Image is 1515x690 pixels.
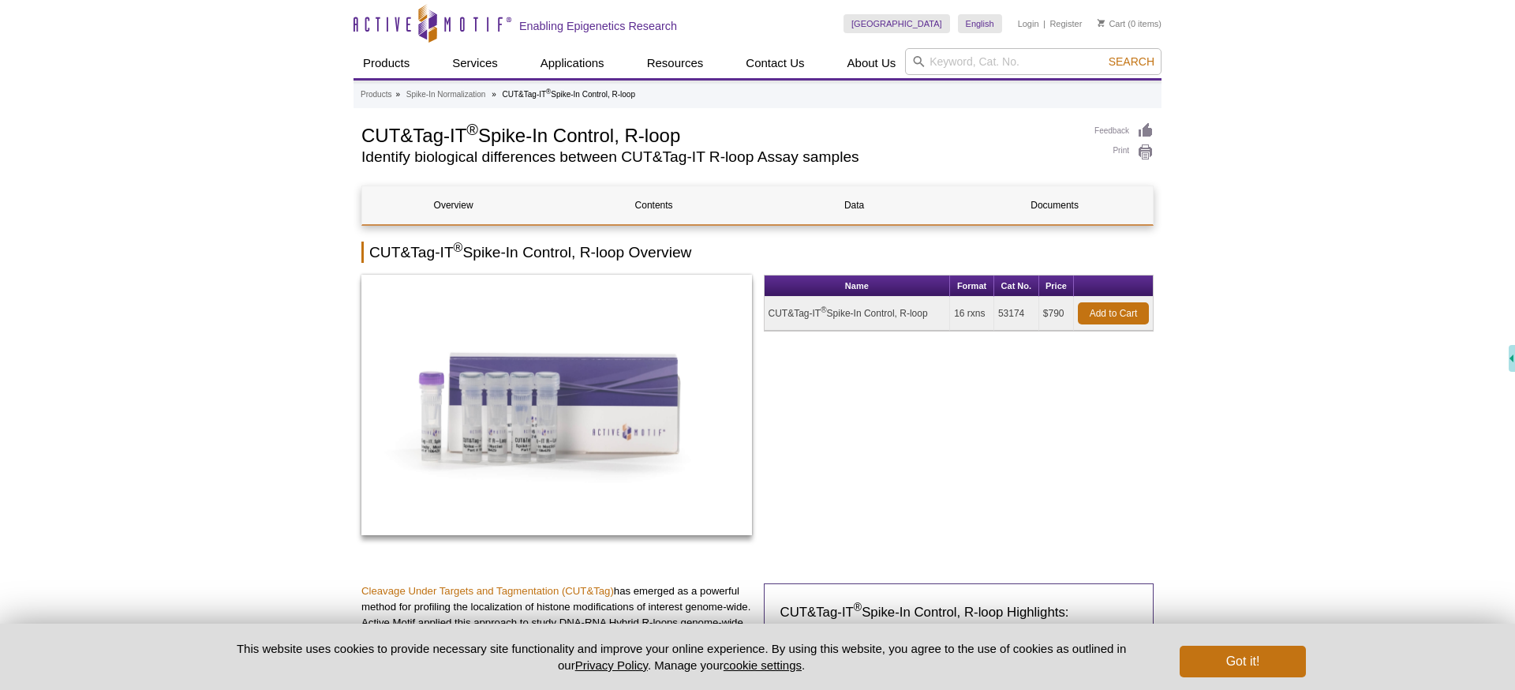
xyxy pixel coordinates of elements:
a: Cart [1098,18,1125,29]
a: English [958,14,1002,33]
a: About Us [838,48,906,78]
a: Add to Cart [1078,302,1149,324]
td: CUT&Tag-IT Spike-In Control, R-loop [765,297,951,331]
span: Search [1109,55,1154,68]
button: Got it! [1180,646,1306,677]
a: Contact Us [736,48,814,78]
h2: Identify biological differences between CUT&Tag-IT R-loop Assay samples [361,150,1079,164]
h2: Enabling Epigenetics Research [519,19,677,33]
p: has emerged as a powerful method for profiling the localization of histone modifications of inter... [361,583,752,678]
a: Register [1049,18,1082,29]
a: Documents [963,186,1146,224]
sup: ® [466,121,478,138]
a: Services [443,48,507,78]
a: Resources [638,48,713,78]
a: Feedback [1094,122,1154,140]
th: Cat No. [994,276,1039,297]
li: (0 items) [1098,14,1161,33]
li: | [1043,14,1046,33]
h1: CUT&Tag-IT Spike-In Control, R-loop [361,122,1079,146]
a: Products [353,48,419,78]
th: Name [765,276,951,297]
a: Privacy Policy [575,658,648,672]
p: This website uses cookies to provide necessary site functionality and improve your online experie... [209,640,1154,673]
a: Login [1018,18,1039,29]
sup: ® [821,306,826,314]
li: CUT&Tag-IT Spike-In Control, R-loop [503,90,635,99]
sup: ® [454,241,463,254]
h2: CUT&Tag-IT Spike-In Control, R-loop Overview [361,242,1154,263]
td: 16 rxns [950,297,994,331]
button: Search [1104,54,1159,69]
a: Products [361,88,391,102]
a: Data [763,186,945,224]
input: Keyword, Cat. No. [905,48,1161,75]
li: » [492,90,496,99]
th: Format [950,276,994,297]
a: Print [1094,144,1154,161]
a: [GEOGRAPHIC_DATA] [844,14,950,33]
a: Overview [362,186,544,224]
img: CUT&Tag-IT® Spike-In Control, R-loop [361,275,752,535]
td: 53174 [994,297,1039,331]
sup: ® [854,602,862,614]
a: Cleavage Under Targets and Tagmentation (CUT&Tag) [361,585,614,597]
th: Price [1039,276,1074,297]
sup: ® [546,88,551,96]
img: Your Cart [1098,19,1105,27]
h3: CUT&Tag-IT Spike-In Control, R-loop Highlights: [780,603,1138,622]
a: Contents [563,186,745,224]
a: Applications [531,48,614,78]
a: CUT&Tag-IT® Spike-In Control, R-loop [361,275,752,540]
a: Spike-In Normalization [406,88,486,102]
li: » [395,90,400,99]
td: $790 [1039,297,1074,331]
button: cookie settings [724,658,802,672]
